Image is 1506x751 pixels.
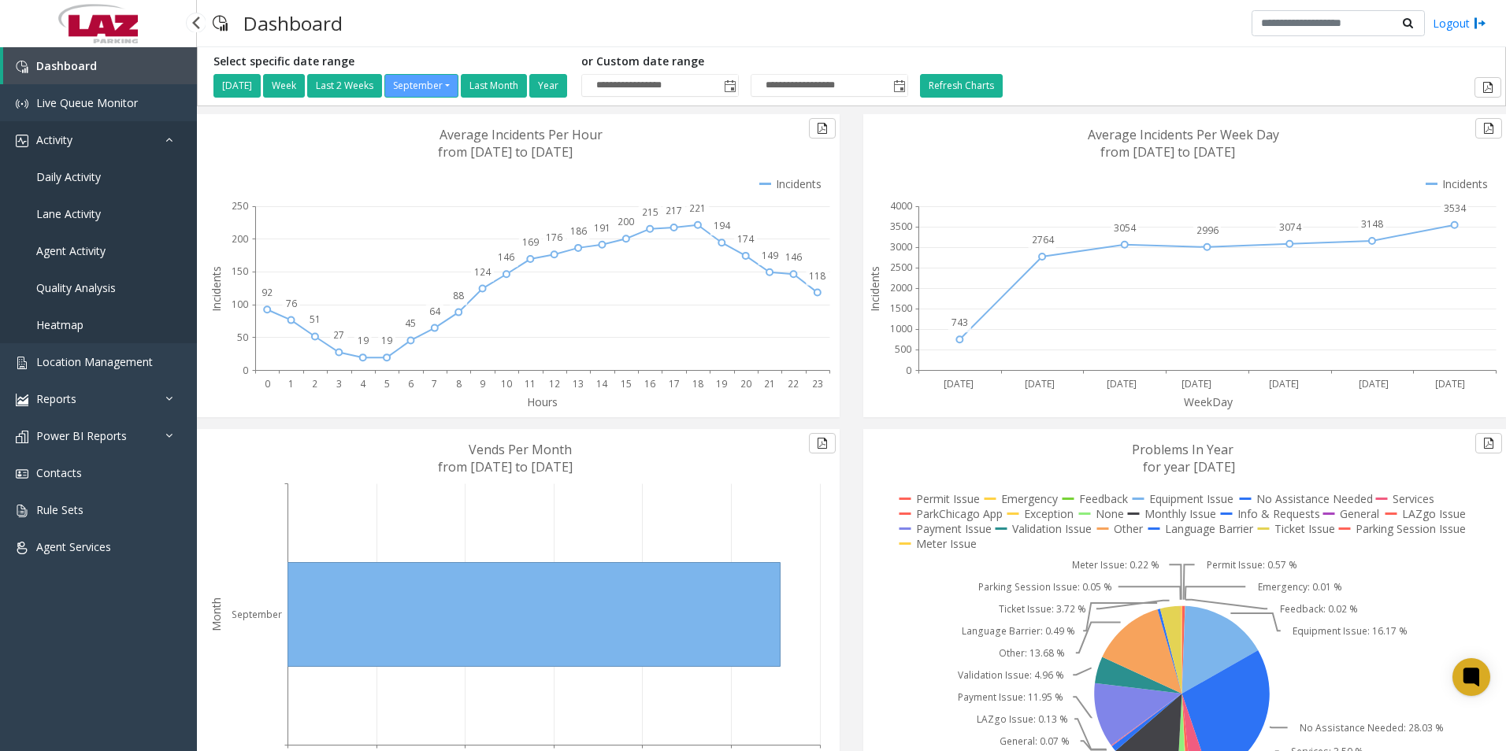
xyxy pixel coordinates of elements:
[809,118,836,139] button: Export to pdf
[692,377,703,390] text: 18
[958,668,1064,682] text: Validation Issue: 4.96 %
[384,377,390,390] text: 5
[312,377,317,390] text: 2
[951,316,968,329] text: 743
[977,712,1068,726] text: LAZgo Issue: 0.13 %
[1444,202,1467,215] text: 3534
[890,75,907,97] span: Toggle popup
[642,205,658,219] text: 215
[456,377,462,390] text: 8
[809,433,836,453] button: Export to pdf
[999,602,1086,616] text: Ticket Issue: 3.72 %
[944,377,974,390] text: [DATE]
[36,132,72,147] span: Activity
[1300,721,1444,734] text: No Assistance Needed: 28.03 %
[890,302,912,315] text: 1500
[405,316,416,330] text: 45
[36,502,83,517] span: Rule Sets
[527,394,558,409] text: Hours
[812,377,823,390] text: 23
[1072,558,1159,572] text: Meter Issue: 0.22 %
[1433,15,1486,31] a: Logout
[262,286,273,299] text: 92
[263,74,305,98] button: Week
[213,74,261,98] button: [DATE]
[1475,118,1502,139] button: Export to pdf
[16,98,28,110] img: 'icon'
[522,235,539,249] text: 169
[36,206,101,221] span: Lane Activity
[16,468,28,480] img: 'icon'
[1181,377,1211,390] text: [DATE]
[381,334,392,347] text: 19
[438,143,573,161] text: from [DATE] to [DATE]
[890,220,912,233] text: 3500
[432,377,437,390] text: 7
[16,505,28,517] img: 'icon'
[1435,377,1465,390] text: [DATE]
[1293,624,1408,638] text: Equipment Issue: 16.17 %
[1207,558,1297,572] text: Permit Issue: 0.57 %
[920,74,1003,98] button: Refresh Charts
[581,55,908,68] h5: or Custom date range
[890,261,912,274] text: 2500
[1000,734,1070,748] text: General: 0.07 %
[453,289,464,302] text: 88
[469,441,572,458] text: Vends Per Month
[716,377,727,390] text: 19
[546,231,562,244] text: 176
[232,608,282,621] text: September
[36,539,111,554] span: Agent Services
[644,377,655,390] text: 16
[1032,233,1055,246] text: 2764
[1280,602,1358,616] text: Feedback: 0.02 %
[1279,220,1302,234] text: 3074
[36,428,127,443] span: Power BI Reports
[429,305,441,318] text: 64
[384,74,458,98] button: September
[265,377,270,390] text: 0
[890,322,912,335] text: 1000
[3,47,197,84] a: Dashboard
[621,377,632,390] text: 15
[213,4,228,43] img: pageIcon
[1475,433,1502,453] button: Export to pdf
[16,61,28,73] img: 'icon'
[360,377,366,390] text: 4
[1196,224,1219,237] text: 2996
[307,74,382,98] button: Last 2 Weeks
[474,265,491,279] text: 124
[36,354,153,369] span: Location Management
[1114,221,1137,235] text: 3054
[570,224,587,238] text: 186
[336,377,342,390] text: 3
[721,75,738,97] span: Toggle popup
[999,646,1065,660] text: Other: 13.68 %
[232,265,248,278] text: 150
[618,215,634,228] text: 200
[1184,394,1233,409] text: WeekDay
[440,126,603,143] text: Average Incidents Per Hour
[438,458,573,475] text: from [DATE] to [DATE]
[286,297,297,310] text: 76
[232,199,248,213] text: 250
[737,232,755,246] text: 174
[895,342,911,356] text: 500
[573,377,584,390] text: 13
[529,74,567,98] button: Year
[525,377,536,390] text: 11
[764,377,775,390] text: 21
[16,135,28,147] img: 'icon'
[16,431,28,443] img: 'icon'
[1474,77,1501,98] button: Export to pdf
[906,364,911,377] text: 0
[1474,15,1486,31] img: logout
[16,357,28,369] img: 'icon'
[1088,126,1279,143] text: Average Incidents Per Week Day
[288,377,294,390] text: 1
[358,334,369,347] text: 19
[978,580,1112,594] text: Parking Session Issue: 0.05 %
[36,95,138,110] span: Live Queue Monitor
[740,377,751,390] text: 20
[594,221,610,235] text: 191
